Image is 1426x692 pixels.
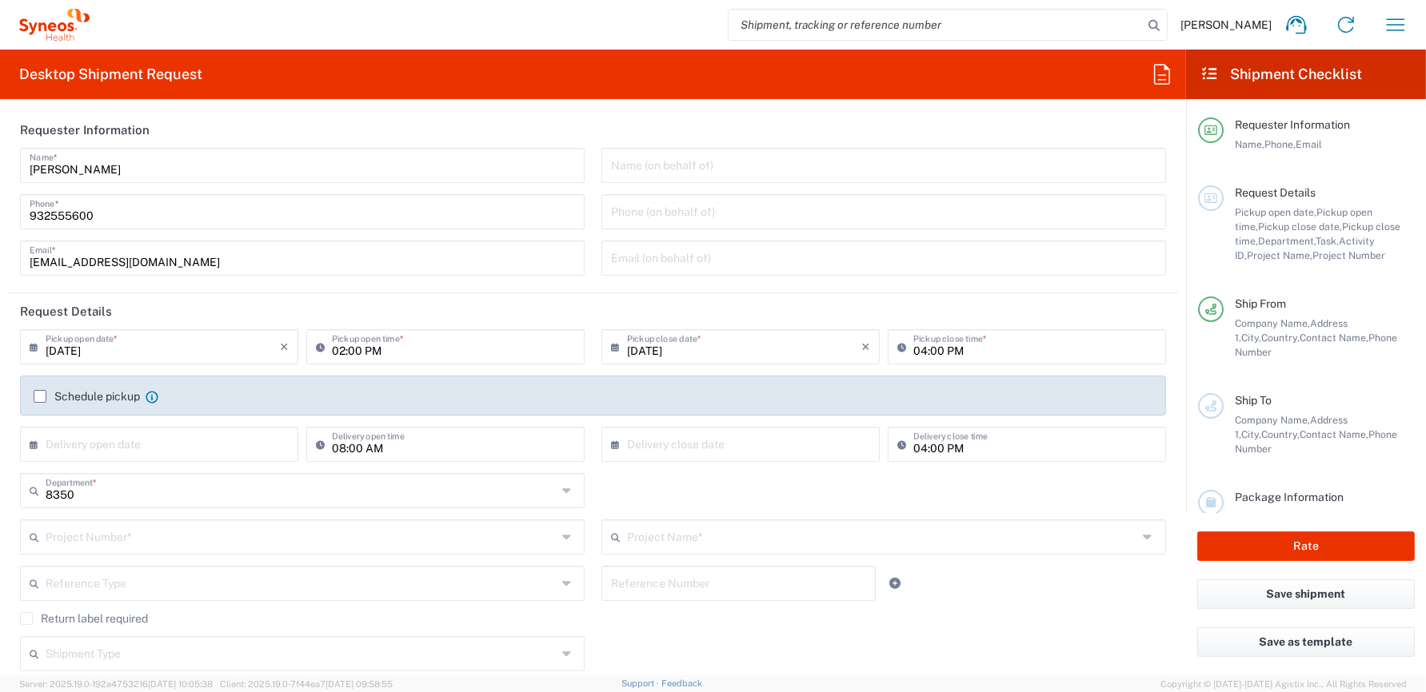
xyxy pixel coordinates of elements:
button: Rate [1197,531,1415,561]
span: Project Name, [1247,249,1312,261]
h2: Requester Information [20,122,150,138]
h2: Request Details [20,304,112,320]
span: Name, [1235,138,1264,150]
span: Department, [1258,235,1316,247]
span: Request Details [1235,186,1316,199]
span: Email [1296,138,1322,150]
span: City, [1241,332,1261,344]
a: Feedback [661,678,702,688]
span: Server: 2025.19.0-192a4753216 [19,679,213,689]
span: Company Name, [1235,414,1310,426]
h2: Desktop Shipment Request [19,65,202,84]
span: [DATE] 10:05:38 [148,679,213,689]
button: Save shipment [1197,579,1415,609]
input: Shipment, tracking or reference number [729,10,1143,40]
a: Support [621,678,661,688]
span: Task, [1316,235,1339,247]
i: × [861,334,870,360]
span: [PERSON_NAME] [1180,18,1272,32]
span: Company Name, [1235,317,1310,329]
i: × [280,334,289,360]
span: Contact Name, [1300,428,1368,440]
span: Client: 2025.19.0-7f44ea7 [220,679,393,689]
span: [DATE] 09:58:55 [326,679,393,689]
span: Country, [1261,332,1300,344]
h2: Shipment Checklist [1200,65,1362,84]
span: Package Information [1235,491,1344,503]
span: Requester Information [1235,118,1350,131]
button: Save as template [1197,627,1415,657]
span: Pickup close date, [1258,221,1342,233]
a: Add Reference [884,572,906,595]
label: Return label required [20,612,148,625]
label: Schedule pickup [34,390,140,403]
span: Pickup open date, [1235,206,1316,218]
span: Ship From [1235,297,1286,310]
span: Phone, [1264,138,1296,150]
span: Copyright © [DATE]-[DATE] Agistix Inc., All Rights Reserved [1160,677,1407,691]
span: Contact Name, [1300,332,1368,344]
span: Ship To [1235,394,1272,407]
span: Country, [1261,428,1300,440]
span: Package 1: [1235,511,1276,537]
span: City, [1241,428,1261,440]
span: Project Number [1312,249,1385,261]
